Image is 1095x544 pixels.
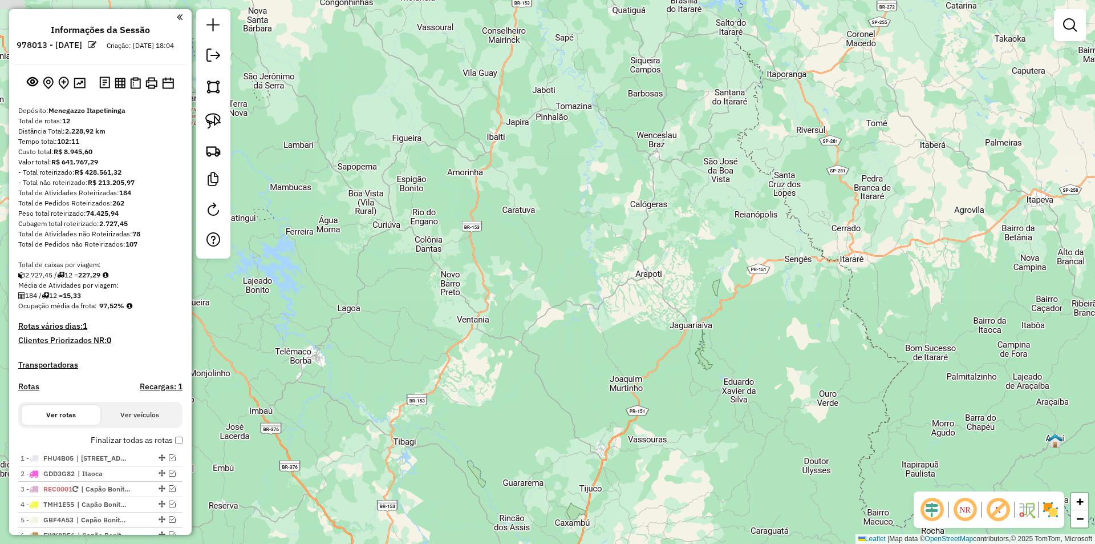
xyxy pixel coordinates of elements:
div: Total de Atividades Roteirizadas: [18,188,182,198]
a: Rotas [18,382,39,392]
div: Total de Pedidos Roteirizados: [18,198,182,208]
span: Itaoca [78,469,130,479]
a: Exibir filtros [1058,14,1081,37]
em: Visualizar rota [169,516,176,523]
span: − [1076,511,1084,526]
a: Nova sessão e pesquisa [202,14,225,39]
a: Zoom in [1071,493,1088,510]
div: Map data © contributors,© 2025 TomTom, Microsoft [855,534,1095,544]
i: Cubagem total roteirizado [18,272,25,279]
div: Tempo total: [18,136,182,147]
em: Alterar sequência das rotas [159,485,165,492]
span: 2 - [21,469,75,478]
img: Criar rota [205,143,221,159]
button: Ver veículos [100,405,179,425]
button: Otimizar todas as rotas [71,75,88,90]
em: Visualizar rota [169,485,176,492]
span: 4 - [21,500,74,509]
strong: 15,33 [63,291,81,300]
span: 1 - [21,454,74,462]
strong: R$ 641.767,29 [51,158,98,166]
div: Total de Pedidos não Roteirizados: [18,239,182,249]
em: Alterar sequência das rotas [159,531,165,538]
strong: 2.727,45 [99,219,128,228]
a: Leaflet [858,535,886,543]
div: Total de Atividades não Roteirizadas: [18,229,182,239]
span: REC0001 [43,485,72,493]
em: Média calculada utilizando a maior ocupação (%Peso ou %Cubagem) de cada rota da sessão. Rotas cro... [127,303,132,309]
span: + [1076,494,1084,509]
a: Criar modelo [202,168,225,194]
span: Ocultar NR [951,496,979,523]
button: Visualizar Romaneio [128,75,143,91]
h4: Clientes Priorizados NR: [18,336,182,345]
span: Capão Bonito | Centro, Capão Bonito 2, Capão Bonito 3, Capão Bonito 4 [77,499,129,510]
strong: 184 [119,188,131,197]
span: Apiaí 1, Apiaí 2, Itaoca [76,453,129,464]
div: Depósito: [18,106,182,116]
strong: 107 [125,240,137,248]
strong: R$ 213.205,97 [88,178,135,187]
strong: Menegazzo Itapetininga [48,106,125,115]
div: 2.727,45 / 12 = [18,270,182,280]
span: TMH1E55 [43,500,74,509]
a: Exportar sessão [202,44,225,70]
span: FWK8D56 [43,531,75,539]
span: FHU4B05 [43,454,74,462]
div: - Total roteirizado: [18,167,182,178]
em: Visualizar rota [169,501,176,507]
em: Alterar nome da sessão [88,41,96,49]
div: 184 / 12 = [18,291,182,301]
span: Ocupação média da frota: [18,301,97,310]
a: Clique aqui para minimizar o painel [177,10,182,23]
strong: 227,29 [78,271,100,279]
span: Ocultar deslocamento [918,496,946,523]
button: Exibir sessão original [25,74,40,92]
a: OpenStreetMap [925,535,974,543]
img: Selecionar atividades - polígono [205,79,221,95]
em: Alterar sequência das rotas [159,501,165,507]
strong: 74.425,94 [86,209,119,217]
strong: R$ 428.561,32 [75,168,121,176]
i: Meta Caixas/viagem: 226,00 Diferença: 1,29 [103,272,108,279]
i: Total de Atividades [18,292,25,299]
div: Total de caixas por viagem: [18,260,182,270]
strong: 2.228,92 km [65,127,106,135]
strong: 78 [132,229,140,238]
h6: 978013 - [DATE] [17,40,82,50]
a: Criar rota [201,138,226,163]
input: Finalizar todas as rotas [175,437,182,444]
span: 6 - [21,531,75,539]
span: 5 - [21,515,74,524]
em: Visualizar rota [169,531,176,538]
button: Imprimir Rotas [143,75,160,91]
h4: Rotas vários dias: [18,321,182,331]
div: Custo total: [18,147,182,157]
div: Total de rotas: [18,116,182,126]
img: Veiculos e Residentes Apiai [1048,433,1062,448]
em: Alterar sequência das rotas [159,516,165,523]
a: Reroteirizar Sessão [202,198,225,224]
span: Capão Bonito 2, Capão Bonito 5 [78,530,130,541]
i: Veículo já utilizado nesta sessão [72,486,78,493]
button: Disponibilidade de veículos [160,75,176,91]
strong: R$ 8.945,60 [54,147,92,156]
em: Visualizar rota [169,454,176,461]
button: Logs desbloquear sessão [97,74,112,92]
img: Selecionar atividades - laço [205,113,221,129]
div: Criação: [DATE] 18:04 [102,41,179,51]
span: | [887,535,889,543]
span: GBF4A53 [43,515,74,524]
img: Fluxo de ruas [1017,501,1036,519]
strong: 12 [62,116,70,125]
strong: 102:11 [57,137,79,146]
a: Zoom out [1071,510,1088,527]
span: Capão Bonito | Centro, Capão Bonito 2 [76,515,129,525]
label: Finalizar todas as rotas [91,434,182,446]
div: Peso total roteirizado: [18,208,182,219]
div: Cubagem total roteirizado: [18,219,182,229]
em: Alterar sequência das rotas [159,454,165,461]
strong: 1 [83,321,87,331]
div: Média de Atividades por viagem: [18,280,182,291]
